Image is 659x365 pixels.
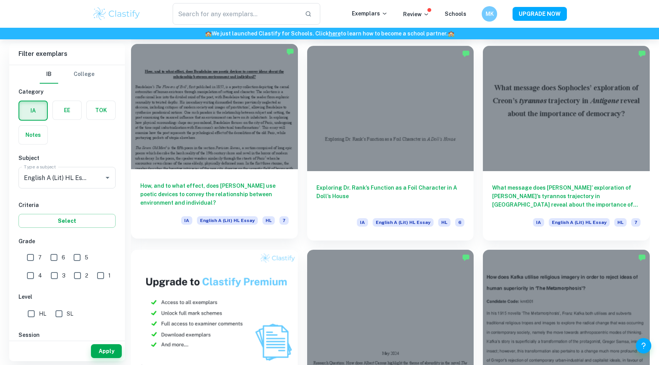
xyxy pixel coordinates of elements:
h6: Session [18,331,116,339]
span: 7 [279,216,289,225]
span: HL [438,218,451,227]
span: 6 [455,218,464,227]
span: 🏫 [448,30,454,37]
h6: Exploring Dr. Rank’s Function as a Foil Character in A Doll’s House [316,183,465,209]
button: IB [40,65,58,84]
span: IA [357,218,368,227]
img: Clastify logo [92,6,141,22]
h6: Category [18,87,116,96]
img: Marked [462,50,470,57]
button: College [74,65,94,84]
label: Type a subject [24,163,56,170]
img: Marked [638,254,646,261]
button: Help and Feedback [636,338,651,353]
span: HL [614,218,627,227]
span: 7 [631,218,641,227]
span: HL [39,309,46,318]
span: 7 [38,253,42,262]
span: IA [181,216,192,225]
div: Filter type choice [40,65,94,84]
span: 5 [85,253,88,262]
p: Review [403,10,429,19]
button: Open [102,172,113,183]
span: 1 [108,271,111,280]
span: 4 [38,271,42,280]
button: Notes [19,126,47,144]
button: EE [53,101,81,119]
img: Marked [286,48,294,56]
button: UPGRADE NOW [513,7,567,21]
span: 6 [62,253,65,262]
img: Marked [462,254,470,261]
a: Exploring Dr. Rank’s Function as a Foil Character in A Doll’s HouseIAEnglish A (Lit) HL EssayHL6 [307,46,474,240]
span: HL [262,216,275,225]
span: English A (Lit) HL Essay [197,216,258,225]
a: How, and to what effect, does [PERSON_NAME] use poetic devices to convey the relationship between... [131,46,298,240]
h6: Filter exemplars [9,43,125,65]
h6: What message does [PERSON_NAME]’ exploration of [PERSON_NAME]’s tyrannos trajectory in [GEOGRAPHI... [492,183,641,209]
span: English A (Lit) HL Essay [373,218,434,227]
h6: MK [485,10,494,18]
button: Select [18,214,116,228]
span: 🏫 [205,30,212,37]
img: Marked [638,50,646,57]
span: 2 [85,271,88,280]
span: 3 [62,271,66,280]
h6: Subject [18,154,116,162]
span: SL [67,309,73,318]
h6: Criteria [18,201,116,209]
span: IA [533,218,544,227]
a: Schools [445,11,466,17]
p: Exemplars [352,9,388,18]
button: IA [19,101,47,120]
span: English A (Lit) HL Essay [549,218,610,227]
button: Apply [91,344,122,358]
h6: Level [18,293,116,301]
h6: We just launched Clastify for Schools. Click to learn how to become a school partner. [2,29,657,38]
h6: Grade [18,237,116,246]
button: MK [482,6,497,22]
input: Search for any exemplars... [173,3,299,25]
button: TOK [87,101,115,119]
a: here [329,30,341,37]
h6: How, and to what effect, does [PERSON_NAME] use poetic devices to convey the relationship between... [140,182,289,207]
a: What message does [PERSON_NAME]’ exploration of [PERSON_NAME]’s tyrannos trajectory in [GEOGRAPHI... [483,46,650,240]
